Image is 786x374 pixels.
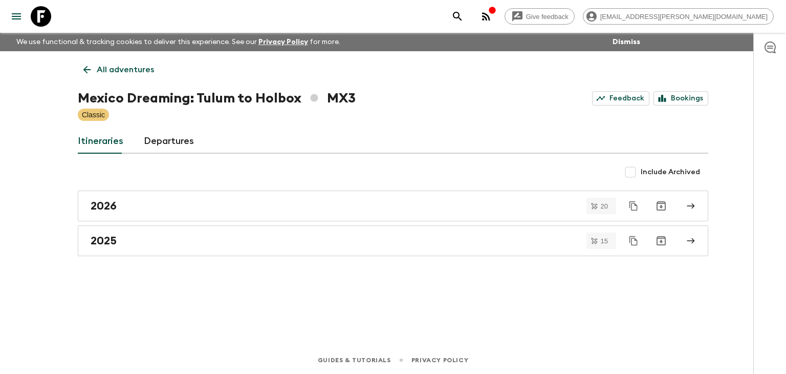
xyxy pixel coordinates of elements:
a: Itineraries [78,129,123,154]
a: Guides & Tutorials [318,355,391,366]
span: 20 [595,203,614,210]
button: search adventures [447,6,468,27]
a: 2026 [78,191,708,221]
a: 2025 [78,225,708,256]
a: Feedback [592,91,649,106]
p: Classic [82,110,105,120]
h2: 2026 [91,199,117,213]
a: Departures [144,129,194,154]
h2: 2025 [91,234,117,247]
a: Give feedback [505,8,575,25]
a: All adventures [78,59,160,80]
button: Duplicate [624,232,643,250]
span: [EMAIL_ADDRESS][PERSON_NAME][DOMAIN_NAME] [595,13,773,20]
div: [EMAIL_ADDRESS][PERSON_NAME][DOMAIN_NAME] [583,8,774,25]
span: 15 [595,238,614,244]
p: All adventures [97,64,154,76]
a: Bookings [653,91,708,106]
h1: Mexico Dreaming: Tulum to Holbox MX3 [78,88,356,109]
a: Privacy Policy [258,38,308,46]
button: Archive [651,231,671,251]
a: Privacy Policy [411,355,468,366]
span: Give feedback [520,13,574,20]
span: Include Archived [641,167,700,177]
button: Archive [651,196,671,216]
p: We use functional & tracking cookies to deliver this experience. See our for more. [12,33,344,51]
button: Duplicate [624,197,643,215]
button: menu [6,6,27,27]
button: Dismiss [610,35,643,49]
